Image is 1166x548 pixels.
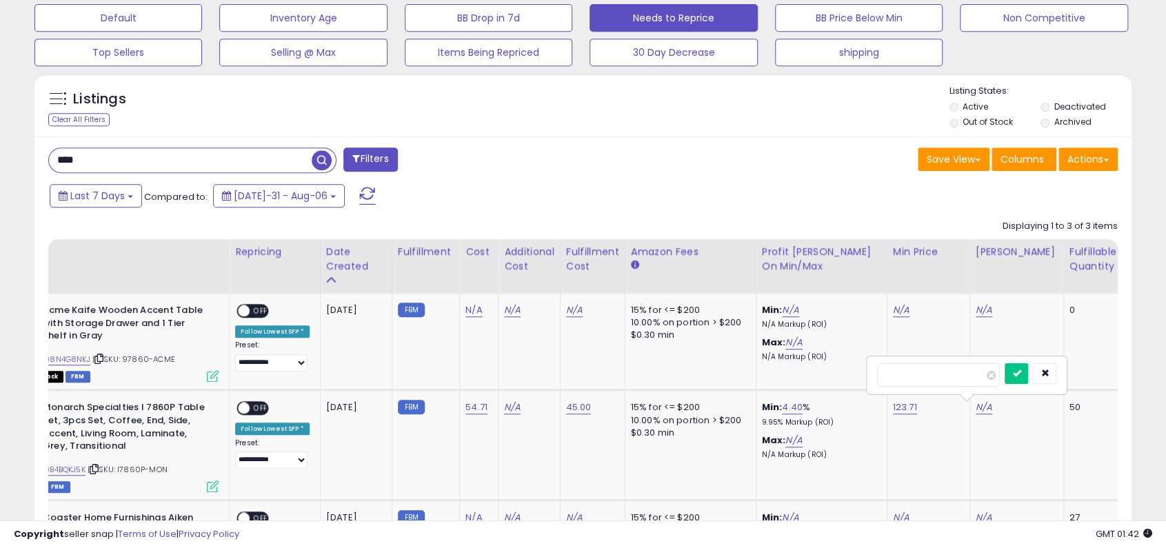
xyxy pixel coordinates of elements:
div: 10.00% on portion > $200 [631,414,745,427]
p: N/A Markup (ROI) [762,352,876,362]
strong: Copyright [14,527,64,540]
span: OFF [250,305,272,317]
div: Min Price [893,245,964,259]
div: Fulfillment Cost [566,245,619,274]
span: | SKU: I7860P-MON [88,464,168,475]
small: Amazon Fees. [631,259,639,272]
button: Non Competitive [960,4,1127,32]
button: BB Drop in 7d [405,4,572,32]
button: Default [34,4,202,32]
div: 15% for <= $200 [631,401,745,414]
div: [DATE] [326,304,381,316]
button: Inventory Age [219,4,387,32]
label: Out of Stock [963,116,1013,128]
div: Date Created [326,245,386,274]
a: N/A [785,434,802,447]
div: Preset: [235,438,310,469]
div: Profit [PERSON_NAME] on Min/Max [762,245,881,274]
span: 2025-08-15 01:42 GMT [1096,527,1152,540]
button: 30 Day Decrease [590,39,757,66]
a: N/A [782,303,798,317]
span: Compared to: [144,190,208,203]
b: Monarch Specialties I 7860P Table Set, 3pcs Set, Coffee, End, Side, Accent, Living Room, Laminate... [43,401,210,456]
th: The percentage added to the cost of goods (COGS) that forms the calculator for Min & Max prices. [756,239,887,294]
button: Selling @ Max [219,39,387,66]
button: Actions [1058,148,1118,171]
div: 10.00% on portion > $200 [631,316,745,329]
span: FBM [66,371,90,383]
b: Max: [762,434,786,447]
span: OFF [250,403,272,414]
a: N/A [976,400,992,414]
h5: Listings [73,90,126,109]
div: Cost [465,245,492,259]
label: Archived [1054,116,1092,128]
p: 9.95% Markup (ROI) [762,418,876,427]
p: N/A Markup (ROI) [762,450,876,460]
span: Columns [1001,152,1044,166]
button: Items Being Repriced [405,39,572,66]
button: [DATE]-31 - Aug-06 [213,184,345,207]
span: Last 7 Days [70,189,125,203]
div: Amazon Fees [631,245,750,259]
div: Title [8,245,223,259]
button: Needs to Reprice [590,4,757,32]
a: N/A [504,303,521,317]
a: Terms of Use [118,527,177,540]
b: Min: [762,303,783,316]
div: Fulfillable Quantity [1069,245,1117,274]
a: N/A [976,303,992,317]
div: [DATE] [326,401,381,414]
div: Follow Lowest SFP * [235,325,310,338]
span: | SKU: 97860-ACME [92,354,175,365]
div: 15% for <= $200 [631,304,745,316]
div: $0.30 min [631,427,745,439]
button: Top Sellers [34,39,202,66]
div: Displaying 1 to 3 of 3 items [1003,220,1118,233]
a: 123.71 [893,400,917,414]
span: [DATE]-31 - Aug-06 [234,189,328,203]
a: 45.00 [566,400,592,414]
a: N/A [893,303,909,317]
div: $0.30 min [631,329,745,341]
div: Clear All Filters [48,113,110,126]
div: % [762,401,876,427]
small: FBM [398,303,425,317]
p: Listing States: [949,85,1132,98]
button: Save View [918,148,989,171]
div: Additional Cost [504,245,554,274]
button: Last 7 Days [50,184,142,207]
a: B08N4G8NKJ [40,354,90,365]
button: Columns [992,148,1056,171]
a: 54.71 [465,400,487,414]
a: N/A [504,400,521,414]
a: N/A [566,303,583,317]
div: 50 [1069,401,1112,414]
a: B0B4BQKJ5K [40,464,86,476]
button: Filters [343,148,397,172]
span: FBM [46,481,70,493]
p: N/A Markup (ROI) [762,320,876,329]
div: Follow Lowest SFP * [235,423,310,435]
b: Min: [762,400,783,414]
button: shipping [775,39,943,66]
a: Privacy Policy [179,527,239,540]
b: Max: [762,336,786,349]
label: Deactivated [1054,101,1106,112]
div: seller snap | | [14,528,239,541]
div: [PERSON_NAME] [976,245,1058,259]
b: Acme Kaife Wooden Accent Table with Storage Drawer and 1 Tier Shelf in Gray [43,304,210,346]
a: 4.40 [782,400,803,414]
label: Active [963,101,988,112]
a: N/A [465,303,482,317]
div: Preset: [235,341,310,372]
a: N/A [785,336,802,349]
small: FBM [398,400,425,414]
button: BB Price Below Min [775,4,943,32]
div: Repricing [235,245,314,259]
div: 0 [1069,304,1112,316]
div: Fulfillment [398,245,454,259]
